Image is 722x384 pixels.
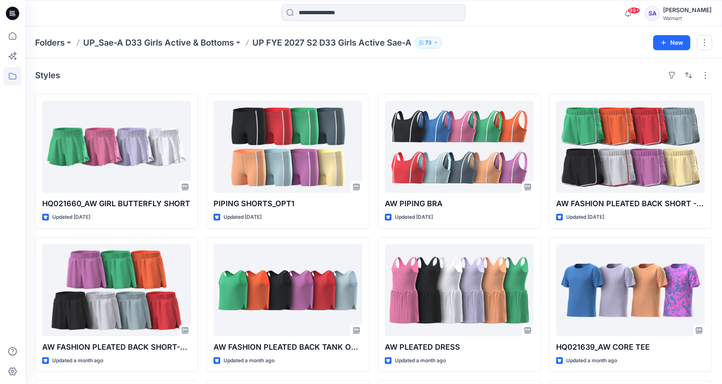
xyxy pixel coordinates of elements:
[556,341,705,353] p: HQ021639_AW CORE TEE
[663,5,712,15] div: [PERSON_NAME]
[425,38,432,47] p: 73
[663,15,712,21] div: Walmart
[224,356,275,365] p: Updated a month ago
[628,7,640,14] span: 99+
[645,6,660,21] div: SA
[35,70,60,80] h4: Styles
[42,244,191,336] a: AW FASHION PLEATED BACK SHORT-OPT1
[252,37,412,49] p: UP FYE 2027 S2 D33 Girls Active Sae-A
[385,198,534,210] p: AW PIPING BRA
[214,198,362,210] p: PIPING SHORTS_OPT1
[52,213,90,222] p: Updated [DATE]
[556,244,705,336] a: HQ021639_AW CORE TEE
[214,341,362,353] p: AW FASHION PLEATED BACK TANK OPT1
[385,244,534,336] a: AW PLEATED DRESS
[224,213,262,222] p: Updated [DATE]
[556,198,705,210] p: AW FASHION PLEATED BACK SHORT - OPT2
[556,101,705,193] a: AW FASHION PLEATED BACK SHORT - OPT2
[214,244,362,336] a: AW FASHION PLEATED BACK TANK OPT1
[52,356,103,365] p: Updated a month ago
[653,35,690,50] button: New
[83,37,234,49] a: UP_Sae-A D33 Girls Active & Bottoms
[385,341,534,353] p: AW PLEATED DRESS
[35,37,65,49] a: Folders
[42,101,191,193] a: HQ021660_AW GIRL BUTTERFLY SHORT
[415,37,442,49] button: 73
[42,198,191,210] p: HQ021660_AW GIRL BUTTERFLY SHORT
[395,213,433,222] p: Updated [DATE]
[566,213,604,222] p: Updated [DATE]
[214,101,362,193] a: PIPING SHORTS_OPT1
[566,356,617,365] p: Updated a month ago
[385,101,534,193] a: AW PIPING BRA
[42,341,191,353] p: AW FASHION PLEATED BACK SHORT-OPT1
[395,356,446,365] p: Updated a month ago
